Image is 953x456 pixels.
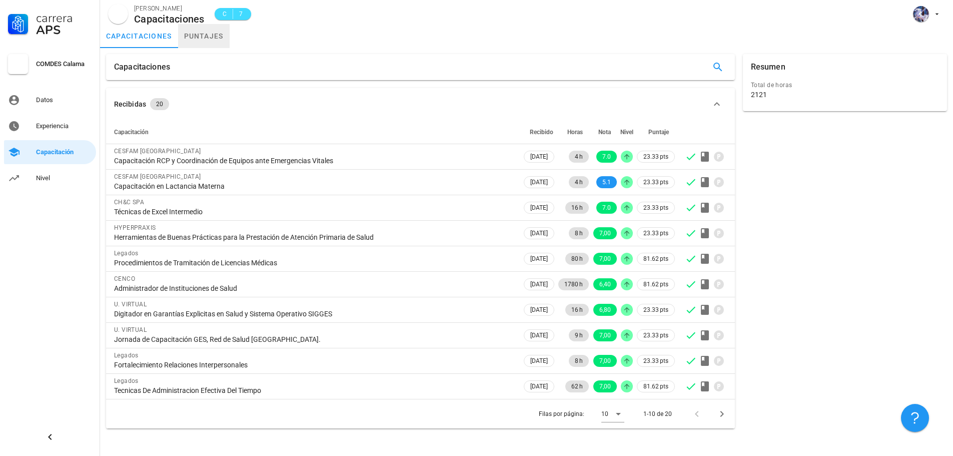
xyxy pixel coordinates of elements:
span: Horas [567,129,583,136]
th: Nota [591,120,619,144]
a: Capacitación [4,140,96,164]
span: 81.62 pts [643,381,668,391]
div: Procedimientos de Tramitación de Licencias Médicas [114,258,514,267]
div: Capacitación en Lactancia Materna [114,182,514,191]
span: CESFAM [GEOGRAPHIC_DATA] [114,148,201,155]
span: 16 h [571,202,583,214]
div: Resumen [751,54,785,80]
div: Total de horas [751,80,939,90]
a: Experiencia [4,114,96,138]
span: 20 [156,98,163,110]
a: Nivel [4,166,96,190]
a: capacitaciones [100,24,178,48]
span: C [221,9,229,19]
span: 7.0 [602,151,611,163]
span: Nota [598,129,611,136]
span: CH&C SPA [114,199,144,206]
div: Tecnicas De Administracion Efectiva Del Tiempo [114,386,514,395]
span: 7,00 [599,380,611,392]
span: [DATE] [530,279,548,290]
span: 7,00 [599,329,611,341]
span: 9 h [575,329,583,341]
span: U. VIRTUAL [114,326,147,333]
div: 2121 [751,90,767,99]
span: 81.62 pts [643,254,668,264]
span: 7,00 [599,227,611,239]
span: 23.33 pts [643,203,668,213]
span: 81.62 pts [643,279,668,289]
div: avatar [108,4,128,24]
span: [DATE] [530,304,548,315]
div: Jornada de Capacitación GES, Red de Salud [GEOGRAPHIC_DATA]. [114,335,514,344]
div: Capacitación RCP y Coordinación de Equipos ante Emergencias Vitales [114,156,514,165]
div: [PERSON_NAME] [134,4,205,14]
span: 5.1 [602,176,611,188]
div: Técnicas de Excel Intermedio [114,207,514,216]
span: [DATE] [530,177,548,188]
span: 23.33 pts [643,152,668,162]
span: 4 h [575,176,583,188]
span: Puntaje [648,129,669,136]
span: 23.33 pts [643,177,668,187]
span: 23.33 pts [643,356,668,366]
div: Capacitaciones [134,14,205,25]
span: Recibido [530,129,553,136]
span: 23.33 pts [643,330,668,340]
div: 10 [601,409,608,418]
span: 1780 h [564,278,583,290]
div: Capacitación [36,148,92,156]
div: Herramientas de Buenas Prácticas para la Prestación de Atención Primaria de Salud [114,233,514,242]
span: Legados [114,250,139,257]
div: Administrador de Instituciones de Salud [114,284,514,293]
a: Datos [4,88,96,112]
a: puntajes [178,24,230,48]
span: Legados [114,352,139,359]
span: CESFAM [GEOGRAPHIC_DATA] [114,173,201,180]
th: Puntaje [635,120,677,144]
span: Nivel [620,129,633,136]
span: 4 h [575,151,583,163]
span: 7 [237,9,245,19]
span: 8 h [575,355,583,367]
span: [DATE] [530,202,548,213]
div: Carrera [36,12,92,24]
span: 23.33 pts [643,305,668,315]
div: Digitador en Garantías Explicitas en Salud y Sistema Operativo SIGGES [114,309,514,318]
div: 10Filas por página: [601,406,624,422]
th: Nivel [619,120,635,144]
th: Horas [556,120,591,144]
span: 62 h [571,380,583,392]
span: [DATE] [530,355,548,366]
span: [DATE] [530,381,548,392]
span: 7,00 [599,355,611,367]
span: 23.33 pts [643,228,668,238]
span: [DATE] [530,151,548,162]
span: 7.0 [602,202,611,214]
span: [DATE] [530,228,548,239]
div: Recibidas [114,99,146,110]
span: 80 h [571,253,583,265]
div: Fortalecimiento Relaciones Interpersonales [114,360,514,369]
span: [DATE] [530,330,548,341]
div: Nivel [36,174,92,182]
div: Filas por página: [539,399,624,428]
span: U. VIRTUAL [114,301,147,308]
span: Legados [114,377,139,384]
span: HYPERPRAXIS [114,224,156,231]
span: 7,00 [599,253,611,265]
div: APS [36,24,92,36]
span: 8 h [575,227,583,239]
span: [DATE] [530,253,548,264]
div: COMDES Calama [36,60,92,68]
th: Recibido [522,120,556,144]
th: Capacitación [106,120,522,144]
div: Datos [36,96,92,104]
div: 1-10 de 20 [643,409,672,418]
span: Capacitación [114,129,149,136]
span: CENCO [114,275,135,282]
span: 6,40 [599,278,611,290]
button: Recibidas 20 [106,88,735,120]
div: Capacitaciones [114,54,170,80]
button: Página siguiente [713,405,731,423]
span: 6,80 [599,304,611,316]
